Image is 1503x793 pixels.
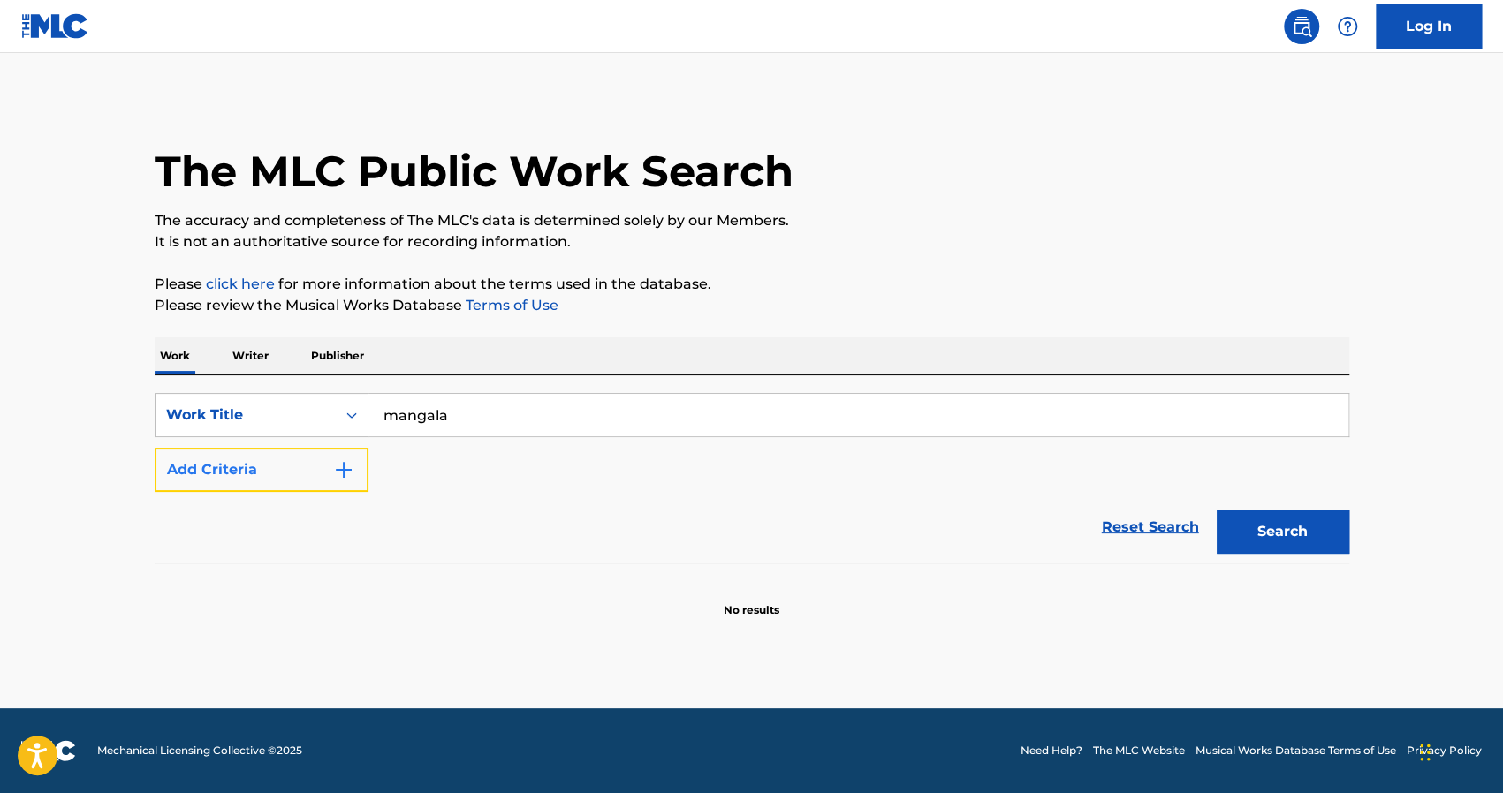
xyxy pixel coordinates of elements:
[155,231,1349,253] p: It is not an authoritative source for recording information.
[1415,708,1503,793] div: Widget de chat
[21,13,89,39] img: MLC Logo
[1093,508,1208,547] a: Reset Search
[1407,743,1482,759] a: Privacy Policy
[1284,9,1319,44] a: Public Search
[155,448,368,492] button: Add Criteria
[97,743,302,759] span: Mechanical Licensing Collective © 2025
[306,337,369,374] p: Publisher
[21,740,76,761] img: logo
[462,297,558,313] a: Terms of Use
[724,581,779,618] p: No results
[1330,9,1365,44] div: Help
[227,337,274,374] p: Writer
[155,145,793,198] h1: The MLC Public Work Search
[1420,726,1431,779] div: Arrastrar
[166,404,325,426] div: Work Title
[155,393,1349,563] form: Search Form
[155,295,1349,316] p: Please review the Musical Works Database
[206,276,275,292] a: click here
[155,337,195,374] p: Work
[1337,16,1358,37] img: help
[1291,16,1312,37] img: search
[155,210,1349,231] p: The accuracy and completeness of The MLC's data is determined solely by our Members.
[333,459,354,480] img: 9d2ae6d4665cec9f34b9.svg
[1196,743,1396,759] a: Musical Works Database Terms of Use
[1093,743,1185,759] a: The MLC Website
[1021,743,1082,759] a: Need Help?
[1217,510,1349,554] button: Search
[1376,4,1482,49] a: Log In
[155,274,1349,295] p: Please for more information about the terms used in the database.
[1415,708,1503,793] iframe: Chat Widget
